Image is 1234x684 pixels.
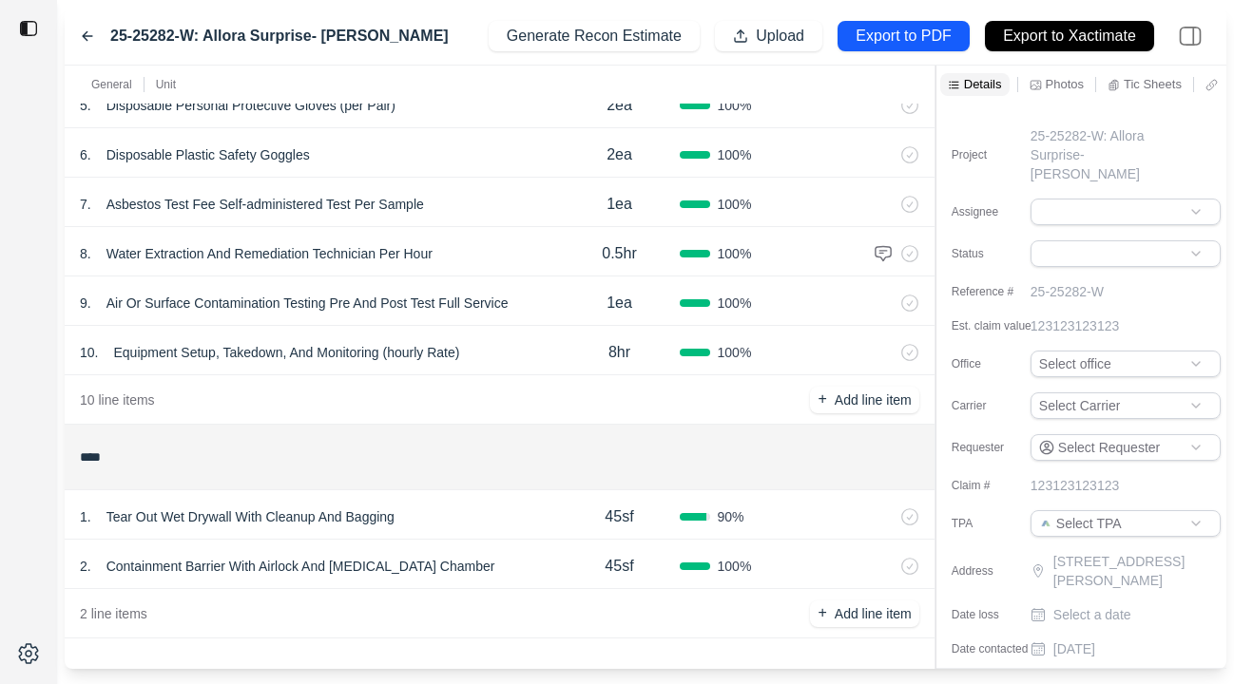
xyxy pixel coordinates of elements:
[810,387,918,413] button: +Add line item
[110,25,449,47] label: 25-25282-W: Allora Surprise- [PERSON_NAME]
[99,503,402,530] p: Tear Out Wet Drywall With Cleanup And Bagging
[1053,639,1095,658] p: [DATE]
[80,507,91,526] p: 1 .
[80,145,91,164] p: 6 .
[715,21,822,51] button: Upload
[608,341,630,364] p: 8hr
[838,21,970,51] button: Export to PDF
[952,246,1047,261] label: Status
[489,21,700,51] button: Generate Recon Estimate
[19,19,38,38] img: toggle sidebar
[952,440,1047,455] label: Requester
[952,204,1047,219] label: Assignee
[80,343,98,362] p: 10 .
[91,77,132,92] p: General
[1003,26,1136,47] p: Export to Xactimate
[607,143,632,166] p: 2ea
[80,557,91,576] p: 2 .
[718,195,752,214] span: 100 %
[156,77,176,92] p: Unit
[810,600,918,627] button: +Add line item
[952,284,1047,299] label: Reference #
[835,604,912,623] p: Add line item
[718,244,752,263] span: 100 %
[605,505,633,528] p: 45sf
[952,318,1047,333] label: Est. claim value
[874,244,893,263] img: comment
[607,94,632,117] p: 2ea
[602,242,636,265] p: 0.5hr
[718,294,752,313] span: 100 %
[80,604,147,623] p: 2 line items
[1031,126,1188,183] p: 25-25282-W: Allora Surprise- [PERSON_NAME]
[605,555,633,578] p: 45sf
[80,96,91,115] p: 5 .
[1046,76,1084,92] p: Photos
[99,191,432,218] p: Asbestos Test Fee Self-administered Test Per Sample
[756,26,804,47] p: Upload
[718,145,752,164] span: 100 %
[1031,316,1119,335] p: 123123123123
[607,193,632,216] p: 1ea
[99,92,403,119] p: Disposable Personal Protective Gloves (per Pair)
[99,240,440,267] p: Water Extraction And Remediation Technician Per Hour
[507,26,682,47] p: Generate Recon Estimate
[1031,282,1104,301] p: 25-25282-W
[952,147,1047,162] label: Project
[952,641,1047,656] label: Date contacted
[1124,76,1182,92] p: Tic Sheets
[952,398,1047,413] label: Carrier
[99,553,503,579] p: Containment Barrier With Airlock And [MEDICAL_DATA] Chamber
[985,21,1154,51] button: Export to Xactimate
[1053,605,1131,624] p: Select a date
[106,339,467,366] p: Equipment Setup, Takedown, And Monitoring (hourly Rate)
[80,294,91,313] p: 9 .
[80,244,91,263] p: 8 .
[99,142,318,168] p: Disposable Plastic Safety Goggles
[80,390,155,409] p: 10 line items
[718,96,752,115] span: 100 %
[99,290,516,316] p: Air Or Surface Contamination Testing Pre And Post Test Full Service
[952,607,1047,622] label: Date loss
[835,390,912,409] p: Add line item
[1031,476,1119,495] p: 123123123123
[964,76,1002,92] p: Details
[818,602,826,624] p: +
[1169,15,1211,57] img: right-panel.svg
[952,478,1047,493] label: Claim #
[952,356,1047,371] label: Office
[607,292,632,314] p: 1ea
[952,516,1047,531] label: TPA
[818,389,826,410] p: +
[80,195,91,214] p: 7 .
[856,26,951,47] p: Export to PDF
[718,507,744,526] span: 90 %
[952,563,1047,579] label: Address
[718,557,752,576] span: 100 %
[1053,552,1224,590] p: [STREET_ADDRESS][PERSON_NAME]
[718,343,752,362] span: 100 %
